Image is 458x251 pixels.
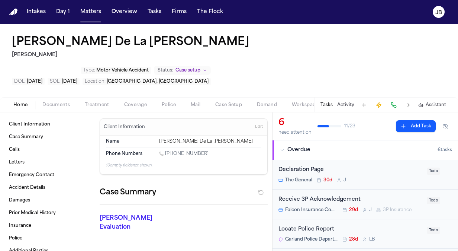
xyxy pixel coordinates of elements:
[253,121,265,133] button: Edit
[12,36,249,49] h1: [PERSON_NAME] De La [PERSON_NAME]
[191,102,200,108] span: Mail
[349,207,358,213] span: 29d
[285,177,312,183] span: The General
[287,146,310,154] span: Overdue
[124,102,147,108] span: Coverage
[85,79,106,84] span: Location :
[292,102,320,108] span: Workspaces
[107,79,209,84] span: [GEOGRAPHIC_DATA], [GEOGRAPHIC_DATA]
[6,207,89,219] a: Prior Medical History
[100,214,150,232] p: [PERSON_NAME] Evaluation
[194,5,226,19] button: The Flock
[359,100,369,110] button: Add Task
[175,67,200,73] span: Case setup
[426,102,446,108] span: Assistant
[169,5,190,19] button: Firms
[257,102,277,108] span: Demand
[14,79,26,84] span: DOL :
[6,118,89,130] a: Client Information
[337,102,354,108] button: Activity
[278,166,422,174] div: Declaration Page
[62,79,77,84] span: [DATE]
[6,131,89,143] a: Case Summary
[83,68,95,73] span: Type :
[418,102,446,108] button: Assistant
[109,5,140,19] button: Overview
[272,140,458,160] button: Overdue6tasks
[12,51,252,60] h2: [PERSON_NAME]
[6,182,89,194] a: Accident Details
[215,102,242,108] span: Case Setup
[50,79,61,84] span: SOL :
[278,196,422,204] div: Receive 3P Acknowledgement
[278,117,312,129] div: 6
[9,9,18,16] a: Home
[320,102,333,108] button: Tasks
[158,67,173,73] span: Status:
[427,197,440,204] span: Todo
[85,102,109,108] span: Treatment
[106,151,142,157] span: Phone Numbers
[96,68,149,73] span: Motor Vehicle Accident
[145,5,164,19] button: Tasks
[159,151,209,157] a: Call 1 (512) 627-3626
[344,123,355,129] span: 11 / 23
[285,236,338,242] span: Garland Police Department
[12,36,249,49] button: Edit matter name
[9,9,18,16] img: Finch Logo
[6,156,89,168] a: Letters
[374,100,384,110] button: Create Immediate Task
[285,207,338,213] span: Falcon Insurance Company
[12,78,45,85] button: Edit DOL: 2025-04-18
[438,147,452,153] span: 6 task s
[255,124,263,130] span: Edit
[100,187,156,198] h2: Case Summary
[27,79,42,84] span: [DATE]
[323,177,332,183] span: 30d
[439,120,452,132] button: Hide completed tasks (⌘⇧H)
[106,139,155,144] dt: Name
[383,207,412,213] span: 3P Insurance
[13,102,28,108] span: Home
[83,78,211,85] button: Edit Location: Garland, TX
[6,144,89,156] a: Calls
[102,124,146,130] h3: Client Information
[24,5,49,19] button: Intakes
[81,67,151,74] button: Edit Type: Motor Vehicle Accident
[396,120,436,132] button: Add Task
[6,169,89,181] a: Emergency Contact
[42,102,70,108] span: Documents
[427,227,440,234] span: Todo
[6,232,89,244] a: Police
[369,236,375,242] span: L B
[159,139,261,144] div: [PERSON_NAME] De La [PERSON_NAME]
[272,190,458,219] div: Open task: Receive 3P Acknowledgement
[349,236,358,242] span: 28d
[272,219,458,249] div: Open task: Locate Police Report
[427,168,440,175] span: Todo
[162,102,176,108] span: Police
[77,5,104,19] button: Matters
[48,78,80,85] button: Edit SOL: 2027-04-18
[272,160,458,190] div: Open task: Declaration Page
[106,163,261,168] p: 10 empty fields not shown.
[6,194,89,206] a: Damages
[388,100,399,110] button: Make a Call
[6,220,89,232] a: Insurance
[343,177,346,183] span: J
[278,225,422,234] div: Locate Police Report
[278,130,312,136] div: need attention
[53,5,73,19] button: Day 1
[369,207,372,213] span: J
[154,66,211,75] button: Change status from Case setup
